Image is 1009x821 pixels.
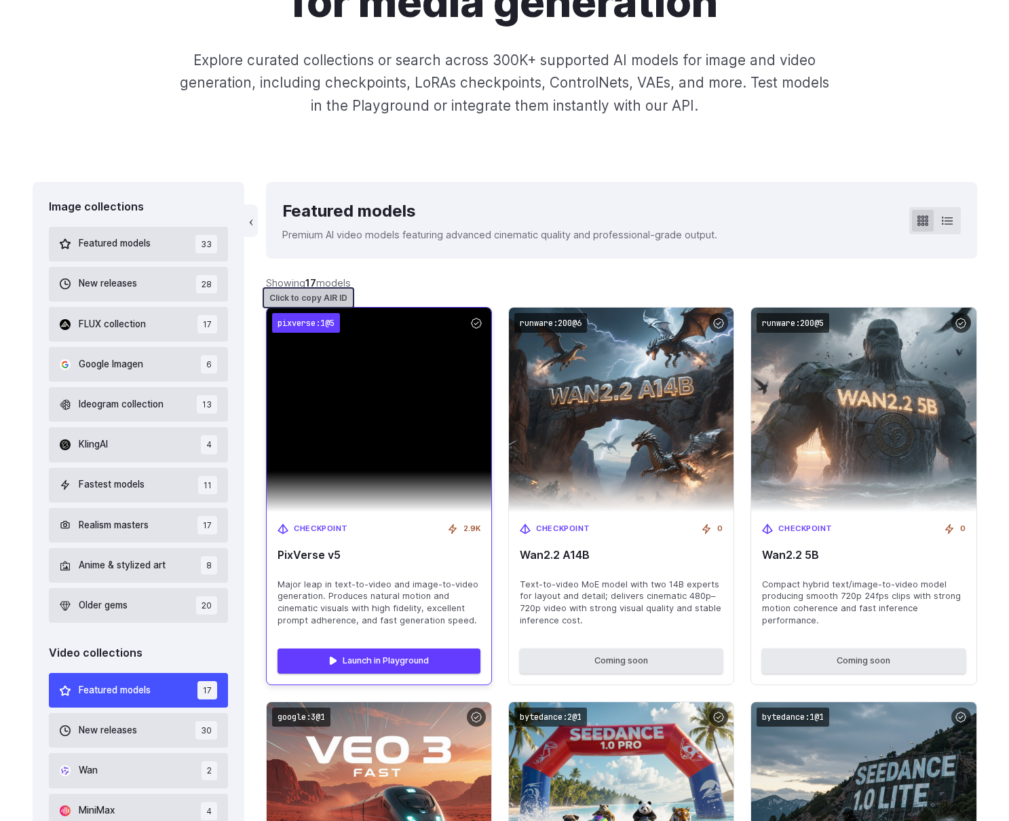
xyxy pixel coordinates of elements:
[197,681,217,699] span: 17
[79,236,151,251] span: Featured models
[49,307,229,342] button: FLUX collection 17
[79,723,137,738] span: New releases
[278,649,480,673] a: Launch in Playground
[49,267,229,302] button: New releases 28
[294,523,348,535] span: Checkpoint
[282,227,717,242] p: Premium AI video models featuring advanced cinematic quality and professional-grade output.
[195,721,217,740] span: 30
[79,357,143,372] span: Google Imagen
[79,763,98,778] span: Wan
[278,549,480,562] span: PixVerse v5
[201,802,217,820] span: 4
[79,803,115,818] span: MiniMax
[195,235,217,253] span: 33
[79,437,108,452] span: KlingAI
[79,397,164,412] span: Ideogram collection
[49,644,229,662] div: Video collections
[244,204,258,237] button: ‹
[762,549,965,562] span: Wan2.2 5B
[198,476,217,494] span: 11
[196,596,217,615] span: 20
[960,523,966,535] span: 0
[79,317,146,332] span: FLUX collection
[305,277,316,289] strong: 17
[79,558,166,573] span: Anime & stylized art
[197,315,217,333] span: 17
[196,275,217,293] span: 28
[49,548,229,583] button: Anime & stylized art 8
[174,49,835,117] p: Explore curated collections or search across 300K+ supported AI models for image and video genera...
[49,673,229,708] button: Featured models 17
[49,508,229,543] button: Realism masters 17
[778,523,833,535] span: Checkpoint
[536,523,590,535] span: Checkpoint
[757,708,829,727] code: bytedance:1@1
[520,579,723,627] span: Text-to-video MoE model with two 14B experts for layout and detail; delivers cinematic 480p–720p ...
[49,713,229,748] button: New releases 30
[762,579,965,627] span: Compact hybrid text/image-to-video model producing smooth 720p 24fps clips with strong motion coh...
[49,227,229,261] button: Featured models 33
[201,435,217,454] span: 4
[79,683,151,698] span: Featured models
[49,468,229,503] button: Fastest models 11
[201,556,217,574] span: 8
[514,313,587,333] code: runware:200@6
[757,313,829,333] code: runware:200@5
[751,308,976,512] img: Wan2.2 5B
[79,518,149,533] span: Realism masters
[278,579,480,627] span: Major leap in text-to-video and image-to-video generation. Produces natural motion and cinematic ...
[463,523,480,535] span: 2.9K
[514,708,587,727] code: bytedance:2@1
[49,198,229,216] div: Image collections
[520,549,723,562] span: Wan2.2 A14B
[762,649,965,673] button: Coming soon
[272,708,330,727] code: google:3@1
[197,516,217,534] span: 17
[79,598,128,613] span: Older gems
[49,588,229,623] button: Older gems 20
[49,427,229,462] button: KlingAI 4
[197,395,217,414] span: 13
[282,198,717,224] div: Featured models
[717,523,723,535] span: 0
[79,276,137,291] span: New releases
[79,477,145,492] span: Fastest models
[520,649,723,673] button: Coming soon
[266,275,351,291] div: Showing models
[272,313,340,333] code: pixverse:1@5
[49,347,229,382] button: Google Imagen 6
[201,355,217,373] span: 6
[202,761,217,780] span: 2
[49,753,229,788] button: Wan 2
[49,387,229,422] button: Ideogram collection 13
[509,308,734,512] img: Wan2.2 A14B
